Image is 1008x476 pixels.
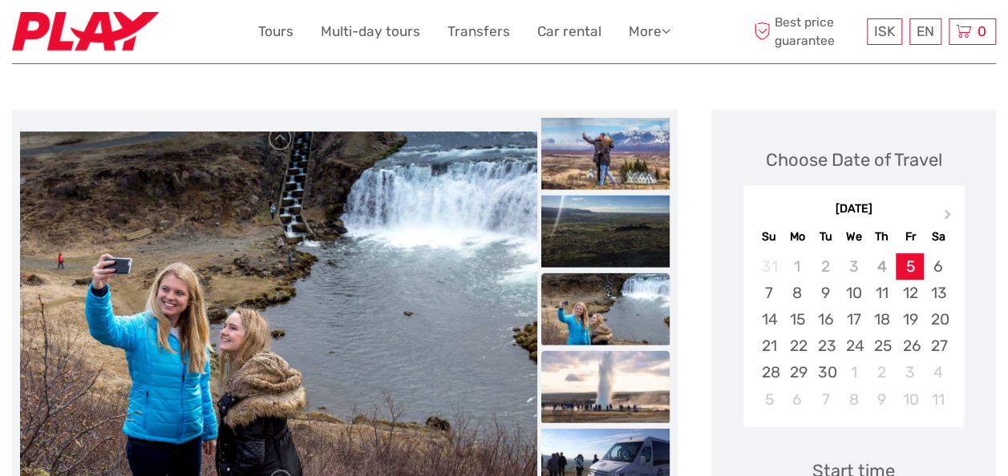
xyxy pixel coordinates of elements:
div: [DATE] [743,201,964,218]
div: Choose Saturday, September 13th, 2025 [924,280,952,306]
div: Th [868,226,896,248]
div: Sa [924,226,952,248]
span: Best price guarantee [750,14,863,49]
div: Choose Monday, September 15th, 2025 [783,306,812,333]
div: Choose Monday, September 22nd, 2025 [783,333,812,359]
div: Choose Thursday, September 18th, 2025 [868,306,896,333]
div: Choose Date of Travel [766,147,942,172]
a: Transfers [447,20,510,43]
div: Choose Sunday, September 21st, 2025 [755,333,783,359]
div: Tu [812,226,840,248]
div: Choose Friday, September 19th, 2025 [896,306,924,333]
div: Choose Tuesday, September 30th, 2025 [812,359,840,385]
img: 1af796d60c4e4d59b05c7271dfcfcb39_slider_thumbnail.jpeg [541,117,670,189]
div: Choose Sunday, September 14th, 2025 [755,306,783,333]
div: Choose Thursday, October 9th, 2025 [868,386,896,413]
div: Choose Friday, September 26th, 2025 [896,333,924,359]
div: EN [909,18,941,45]
img: 6919401a99ef4e04abbedd5e0b4e4031_slider_thumbnail.jpeg [541,272,670,345]
div: Choose Saturday, October 4th, 2025 [924,359,952,385]
div: Choose Saturday, October 11th, 2025 [924,386,952,413]
div: Choose Thursday, October 2nd, 2025 [868,359,896,385]
div: Mo [783,226,812,248]
div: month 2025-09 [748,253,958,413]
div: Choose Sunday, September 7th, 2025 [755,280,783,306]
div: Choose Monday, September 29th, 2025 [783,359,812,385]
div: Not available Tuesday, September 2nd, 2025 [812,253,840,280]
div: Choose Friday, October 3rd, 2025 [896,359,924,385]
a: Multi-day tours [321,20,420,43]
div: Choose Wednesday, October 8th, 2025 [840,386,868,413]
div: Choose Saturday, September 6th, 2025 [924,253,952,280]
img: 0d41e5e05e854028af9fb34bb7453f2a_slider_thumbnail.jpeg [541,350,670,422]
div: Fr [896,226,924,248]
p: We're away right now. Please check back later! [22,28,181,41]
div: Choose Sunday, October 5th, 2025 [755,386,783,413]
div: Not available Sunday, August 31st, 2025 [755,253,783,280]
span: 0 [975,23,989,39]
button: Next Month [937,205,962,231]
div: Choose Tuesday, September 16th, 2025 [812,306,840,333]
a: Car rental [537,20,601,43]
div: Choose Friday, October 10th, 2025 [896,386,924,413]
div: Choose Tuesday, September 9th, 2025 [812,280,840,306]
a: Tours [258,20,293,43]
div: Not available Monday, September 1st, 2025 [783,253,812,280]
img: Fly Play [12,12,159,51]
img: 0b743b1515a5487ab7c4a94cc2961159_slider_thumbnail.jpg [541,195,670,267]
div: Choose Friday, September 5th, 2025 [896,253,924,280]
div: Choose Friday, September 12th, 2025 [896,280,924,306]
span: ISK [874,23,895,39]
div: Choose Monday, September 8th, 2025 [783,280,812,306]
div: Choose Wednesday, September 10th, 2025 [840,280,868,306]
div: Choose Thursday, September 11th, 2025 [868,280,896,306]
div: Su [755,226,783,248]
div: Choose Wednesday, September 17th, 2025 [840,306,868,333]
div: Choose Wednesday, October 1st, 2025 [840,359,868,385]
div: Not available Wednesday, September 3rd, 2025 [840,253,868,280]
div: Choose Thursday, September 25th, 2025 [868,333,896,359]
button: Open LiveChat chat widget [184,25,204,44]
div: Choose Sunday, September 28th, 2025 [755,359,783,385]
div: Not available Thursday, September 4th, 2025 [868,253,896,280]
div: Choose Tuesday, October 7th, 2025 [812,386,840,413]
div: Choose Tuesday, September 23rd, 2025 [812,333,840,359]
div: Choose Wednesday, September 24th, 2025 [840,333,868,359]
div: Choose Saturday, September 20th, 2025 [924,306,952,333]
div: We [840,226,868,248]
a: More [629,20,670,43]
div: Choose Saturday, September 27th, 2025 [924,333,952,359]
div: Choose Monday, October 6th, 2025 [783,386,812,413]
